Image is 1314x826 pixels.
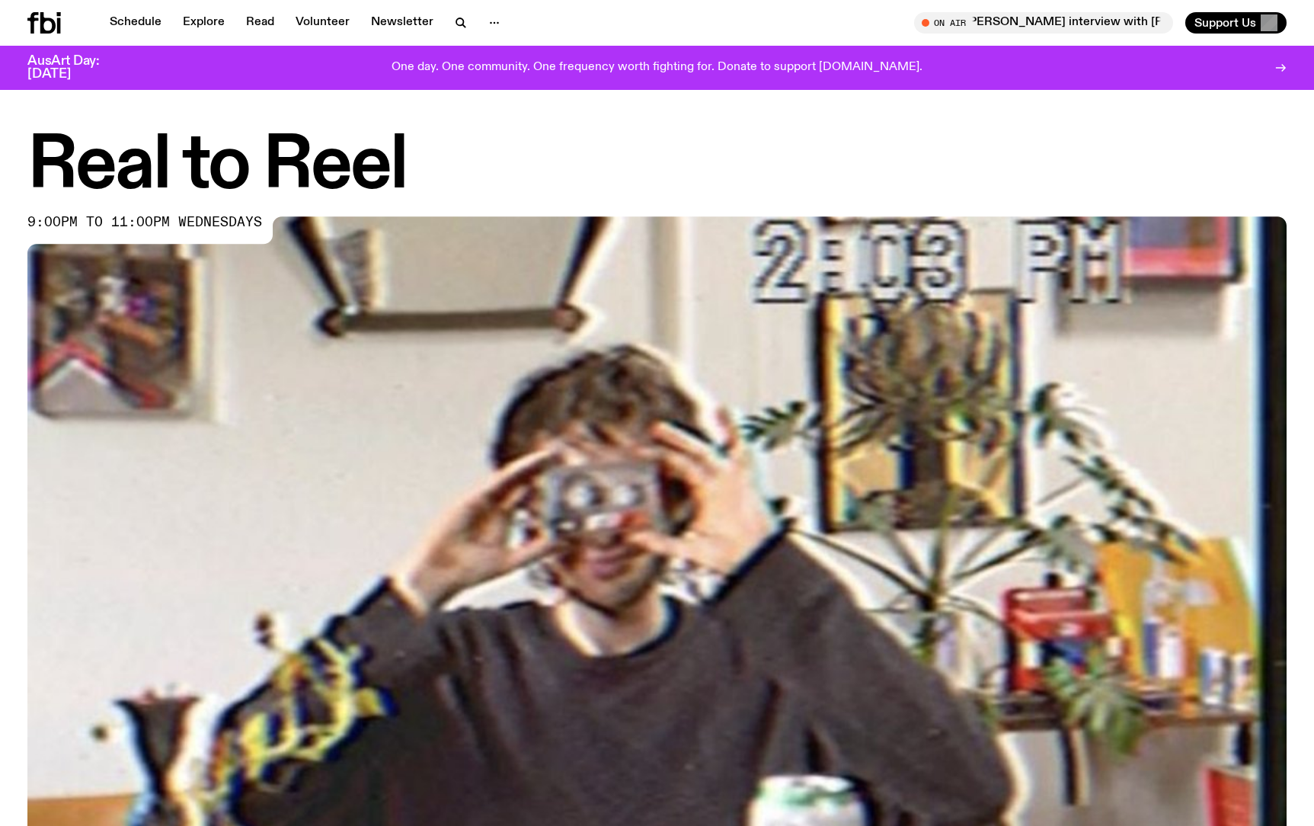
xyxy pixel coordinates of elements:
[237,12,283,34] a: Read
[101,12,171,34] a: Schedule
[174,12,234,34] a: Explore
[1194,16,1256,30] span: Support Us
[286,12,359,34] a: Volunteer
[27,216,262,229] span: 9:00pm to 11:00pm wednesdays
[914,12,1173,34] button: On Air[DATE] Arvos with [PERSON_NAME] / [PERSON_NAME] interview with [PERSON_NAME]
[362,12,443,34] a: Newsletter
[1185,12,1287,34] button: Support Us
[392,61,922,75] p: One day. One community. One frequency worth fighting for. Donate to support [DOMAIN_NAME].
[27,55,125,81] h3: AusArt Day: [DATE]
[27,133,1287,201] h1: Real to Reel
